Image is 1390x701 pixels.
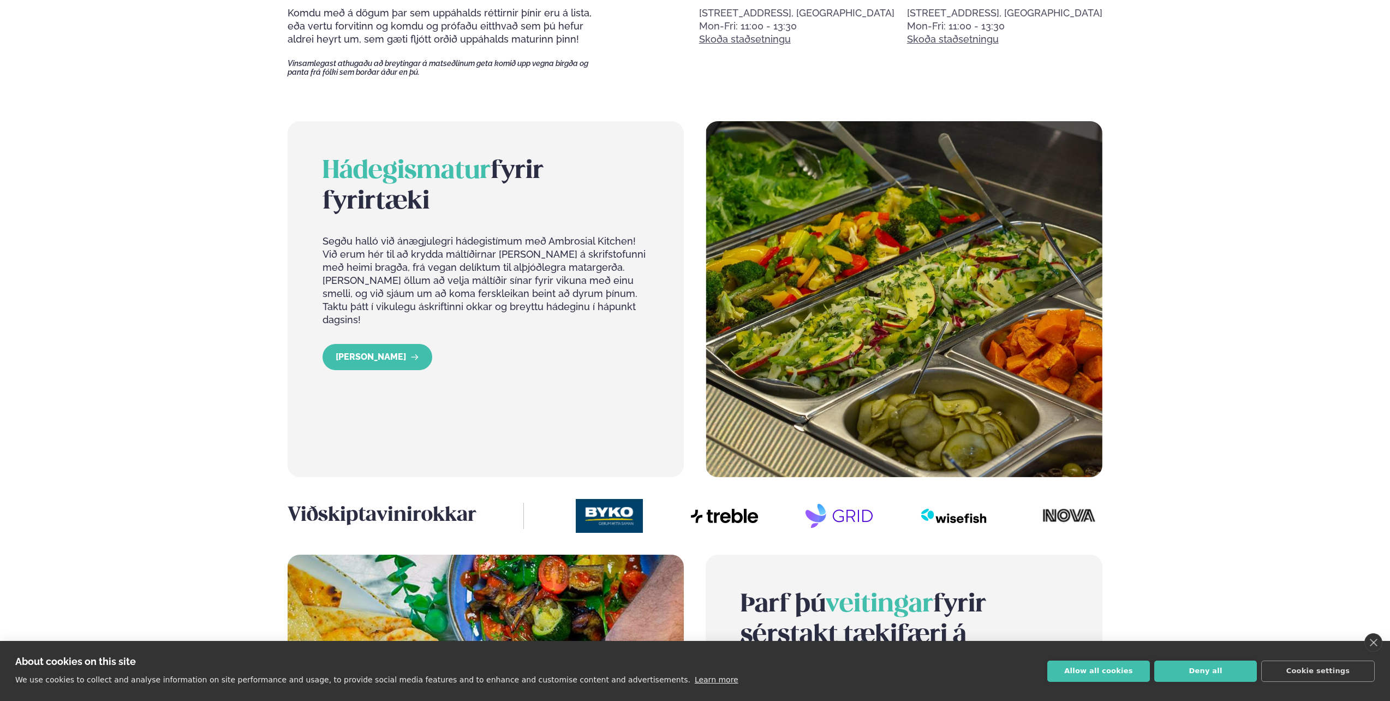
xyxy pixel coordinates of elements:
a: Learn more [695,675,738,684]
a: close [1364,633,1382,652]
span: Komdu með á dögum þar sem uppáhalds réttirnir þínir eru á lista, eða vertu forvitinn og komdu og ... [288,7,592,45]
button: Deny all [1154,661,1257,682]
img: image alt [920,499,987,532]
button: Allow all cookies [1047,661,1150,682]
img: image alt [806,499,873,533]
h2: Þarf þú fyrir sérstakt tækifæri á skrifstofunni eða heima? [741,590,1067,681]
h2: fyrir fyrirtæki [323,156,649,217]
img: image alt [691,502,758,530]
p: [STREET_ADDRESS], [GEOGRAPHIC_DATA] [699,7,894,20]
a: LESA MEIRA [323,344,432,370]
p: We use cookies to collect and analyse information on site performance and usage, to provide socia... [15,675,690,684]
img: image alt [576,499,643,533]
span: Vinsamlegast athugaðu að breytingar á matseðlinum geta komið upp vegna birgða og panta frá fólki ... [288,59,607,76]
span: Hádegismatur [323,159,491,183]
h3: okkar [288,503,524,529]
div: Mon-Fri: 11:00 - 13:30 [699,20,894,33]
strong: About cookies on this site [15,656,136,667]
button: Cookie settings [1261,661,1375,682]
p: Segðu halló við ánægjulegri hádegistímum með Ambrosial Kitchen! Við erum hér til að krydda máltíð... [323,235,649,326]
img: image alt [706,121,1102,477]
span: Viðskiptavinir [288,506,421,525]
span: veitingar [826,593,933,617]
p: [STREET_ADDRESS], [GEOGRAPHIC_DATA] [907,7,1102,20]
img: image alt [1035,500,1102,532]
a: Skoða staðsetningu [699,33,791,46]
a: Skoða staðsetningu [907,33,999,46]
div: Mon-Fri: 11:00 - 13:30 [907,20,1102,33]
